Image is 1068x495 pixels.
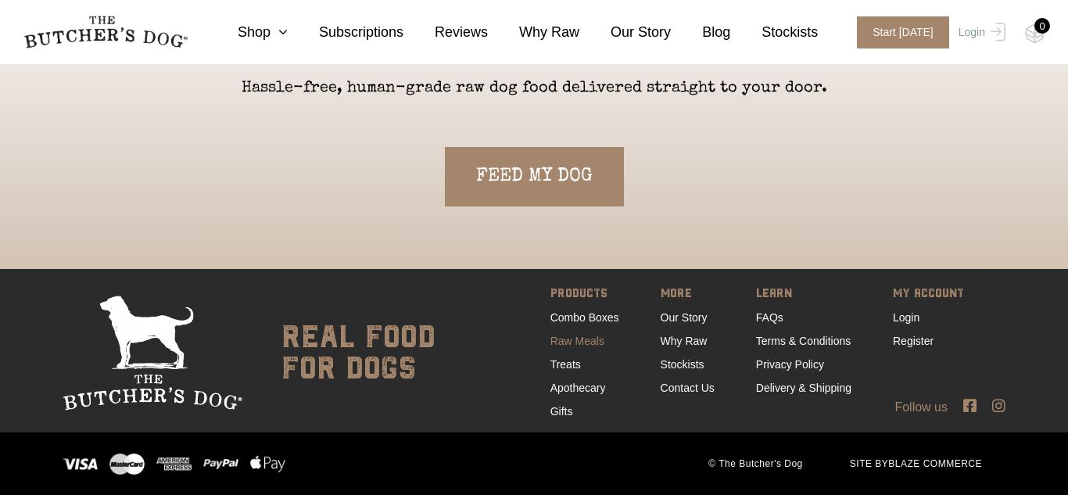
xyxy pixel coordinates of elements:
a: Our Story [579,22,671,43]
a: Gifts [550,405,573,418]
a: Login [955,16,1005,48]
a: Stockists [661,358,704,371]
a: Why Raw [661,335,708,347]
a: Our Story [661,311,708,324]
div: real food for dogs [266,296,435,410]
img: TBD_Cart-Empty.png [1025,23,1045,44]
span: MY ACCOUNT [893,284,964,306]
a: FEED MY DOG [445,147,624,206]
a: Shop [206,22,288,43]
a: Why Raw [488,22,579,43]
a: Privacy Policy [756,358,824,371]
a: Start [DATE] [841,16,955,48]
a: Combo Boxes [550,311,619,324]
a: Reviews [403,22,488,43]
div: 0 [1034,18,1050,34]
a: Blog [671,22,730,43]
a: Stockists [730,22,818,43]
p: Hassle-free, human-grade raw dog food delivered straight to your door. [242,77,827,100]
span: PRODUCTS [550,284,619,306]
span: MORE [661,284,715,306]
span: © The Butcher's Dog [685,457,826,471]
a: Register [893,335,934,347]
a: Delivery & Shipping [756,382,851,394]
span: SITE BY [826,457,1005,471]
span: LEARN [756,284,851,306]
a: Raw Meals [550,335,604,347]
a: Login [893,311,919,324]
a: FAQs [756,311,783,324]
a: BLAZE COMMERCE [888,458,982,469]
a: Treats [550,358,581,371]
a: Terms & Conditions [756,335,851,347]
a: Subscriptions [288,22,403,43]
a: Apothecary [550,382,606,394]
span: Start [DATE] [857,16,949,48]
a: Contact Us [661,382,715,394]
